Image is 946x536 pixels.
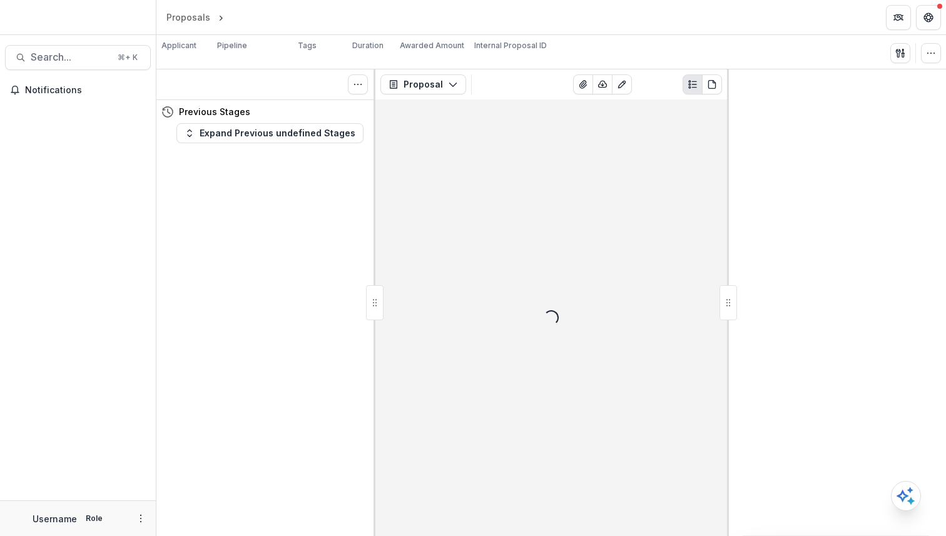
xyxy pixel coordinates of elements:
[702,74,722,94] button: PDF view
[33,512,77,525] p: Username
[176,123,364,143] button: Expand Previous undefined Stages
[348,74,368,94] button: Toggle View Cancelled Tasks
[886,5,911,30] button: Partners
[916,5,941,30] button: Get Help
[161,40,196,51] p: Applicant
[400,40,464,51] p: Awarded Amount
[380,74,466,94] button: Proposal
[161,8,280,26] nav: breadcrumb
[31,51,110,63] span: Search...
[5,45,151,70] button: Search...
[352,40,384,51] p: Duration
[133,511,148,526] button: More
[82,513,106,524] p: Role
[115,51,140,64] div: ⌘ + K
[25,85,146,96] span: Notifications
[298,40,317,51] p: Tags
[683,74,703,94] button: Plaintext view
[474,40,547,51] p: Internal Proposal ID
[891,481,921,511] button: Open AI Assistant
[179,105,250,118] h4: Previous Stages
[573,74,593,94] button: View Attached Files
[166,11,210,24] div: Proposals
[217,40,247,51] p: Pipeline
[612,74,632,94] button: Edit as form
[5,80,151,100] button: Notifications
[161,8,215,26] a: Proposals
